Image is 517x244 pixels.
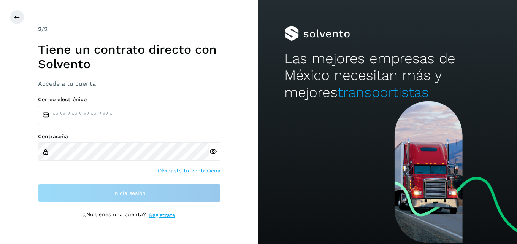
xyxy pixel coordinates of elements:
[149,211,175,219] a: Regístrate
[158,167,220,175] a: Olvidaste tu contraseña
[38,25,220,34] div: /2
[113,190,146,196] span: Inicia sesión
[284,50,491,101] h2: Las mejores empresas de México necesitan más y mejores
[38,184,220,202] button: Inicia sesión
[83,211,146,219] p: ¿No tienes una cuenta?
[38,80,220,87] h3: Accede a tu cuenta
[338,84,429,100] span: transportistas
[38,42,220,72] h1: Tiene un contrato directo con Solvento
[38,26,41,33] span: 2
[38,133,220,140] label: Contraseña
[38,96,220,103] label: Correo electrónico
